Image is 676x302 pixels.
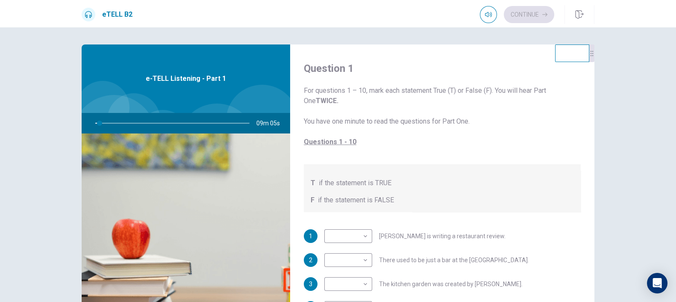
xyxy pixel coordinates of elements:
span: F [311,195,314,205]
div: Open Intercom Messenger [647,273,667,293]
span: T [311,178,315,188]
span: 2 [309,257,312,263]
span: if the statement is FALSE [318,195,394,205]
u: Questions 1 - 10 [304,138,356,146]
span: The kitchen garden was created by [PERSON_NAME]. [379,281,523,287]
span: 3 [309,281,312,287]
span: 1 [309,233,312,239]
span: 09m 05s [256,113,287,133]
span: e-TELL Listening - Part 1 [146,74,226,84]
span: [PERSON_NAME] is writing a restaurant review. [379,233,506,239]
h4: Question 1 [304,62,581,75]
h1: eTELL B2 [102,9,132,20]
span: There used to be just a bar at the [GEOGRAPHIC_DATA]. [379,257,529,263]
b: TWICE. [316,97,338,105]
span: For questions 1 – 10, mark each statement True (T) or False (F). You will hear Part One You have ... [304,86,581,147]
span: if the statement is TRUE [319,178,391,188]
